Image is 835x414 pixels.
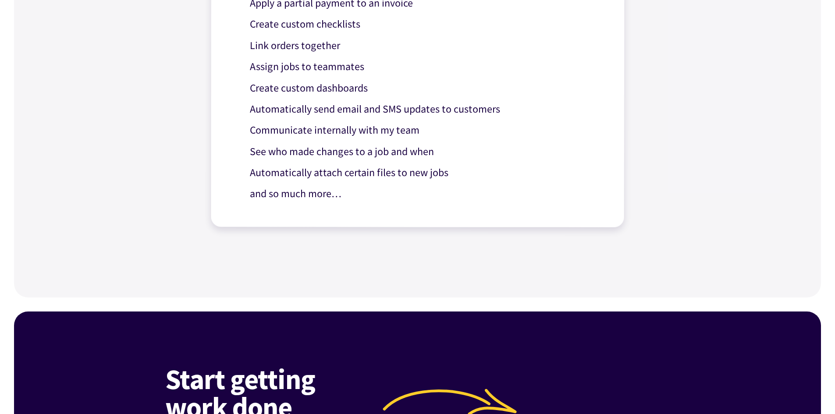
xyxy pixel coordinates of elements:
iframe: Chat Widget [689,319,835,414]
p: Link orders together [249,37,599,54]
p: Automatically send email and SMS updates to customers [249,101,599,118]
p: Communicate internally with my team [249,122,599,139]
p: Assign jobs to teammates [249,58,599,75]
p: Create custom checklists [249,16,599,33]
p: See who made changes to a job and when [249,143,599,160]
p: and so much more… [249,186,599,203]
p: Automatically attach certain files to new jobs [249,164,599,181]
p: Create custom dashboards [249,80,599,97]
